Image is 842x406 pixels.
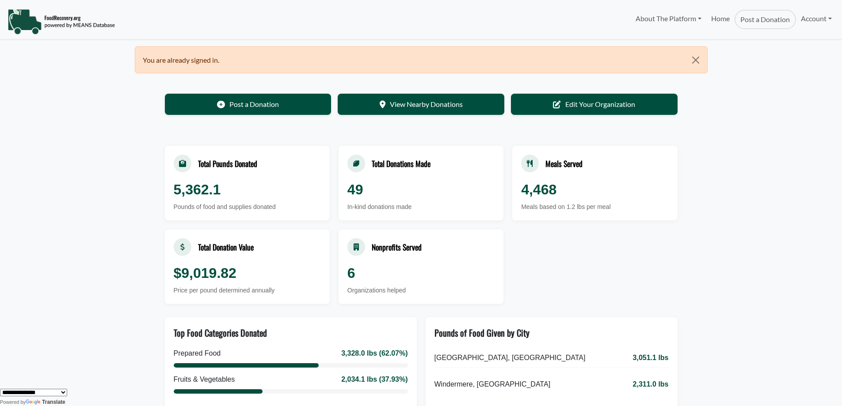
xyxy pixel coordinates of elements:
div: Price per pound determined annually [174,286,321,295]
a: View Nearby Donations [338,94,504,115]
div: You are already signed in. [135,46,708,73]
a: Home [706,10,735,29]
div: Fruits & Vegetables [174,374,235,385]
a: Edit Your Organization [511,94,678,115]
a: About The Platform [630,10,706,27]
div: 2,034.1 lbs (37.93%) [341,374,408,385]
span: 3,051.1 lbs [633,353,669,363]
a: Account [796,10,837,27]
div: 49 [347,179,495,200]
div: 5,362.1 [174,179,321,200]
img: Google Translate [26,399,42,406]
button: Close [684,47,707,73]
a: Translate [26,399,65,405]
div: Total Pounds Donated [198,158,257,169]
div: Prepared Food [174,348,221,359]
span: [GEOGRAPHIC_DATA], [GEOGRAPHIC_DATA] [434,353,586,363]
div: Pounds of Food Given by City [434,326,530,339]
div: 3,328.0 lbs (62.07%) [341,348,408,359]
span: Windermere, [GEOGRAPHIC_DATA] [434,379,551,390]
div: 4,468 [521,179,668,200]
span: 2,311.0 lbs [633,379,669,390]
div: 6 [347,262,495,284]
div: Nonprofits Served [372,241,422,253]
img: NavigationLogo_FoodRecovery-91c16205cd0af1ed486a0f1a7774a6544ea792ac00100771e7dd3ec7c0e58e41.png [8,8,115,35]
div: Meals Served [545,158,583,169]
div: Top Food Categories Donated [174,326,267,339]
a: Post a Donation [165,94,331,115]
div: $9,019.82 [174,262,321,284]
div: In-kind donations made [347,202,495,212]
div: Organizations helped [347,286,495,295]
div: Total Donation Value [198,241,254,253]
div: Pounds of food and supplies donated [174,202,321,212]
div: Meals based on 1.2 lbs per meal [521,202,668,212]
div: Total Donations Made [372,158,431,169]
a: Post a Donation [735,10,796,29]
